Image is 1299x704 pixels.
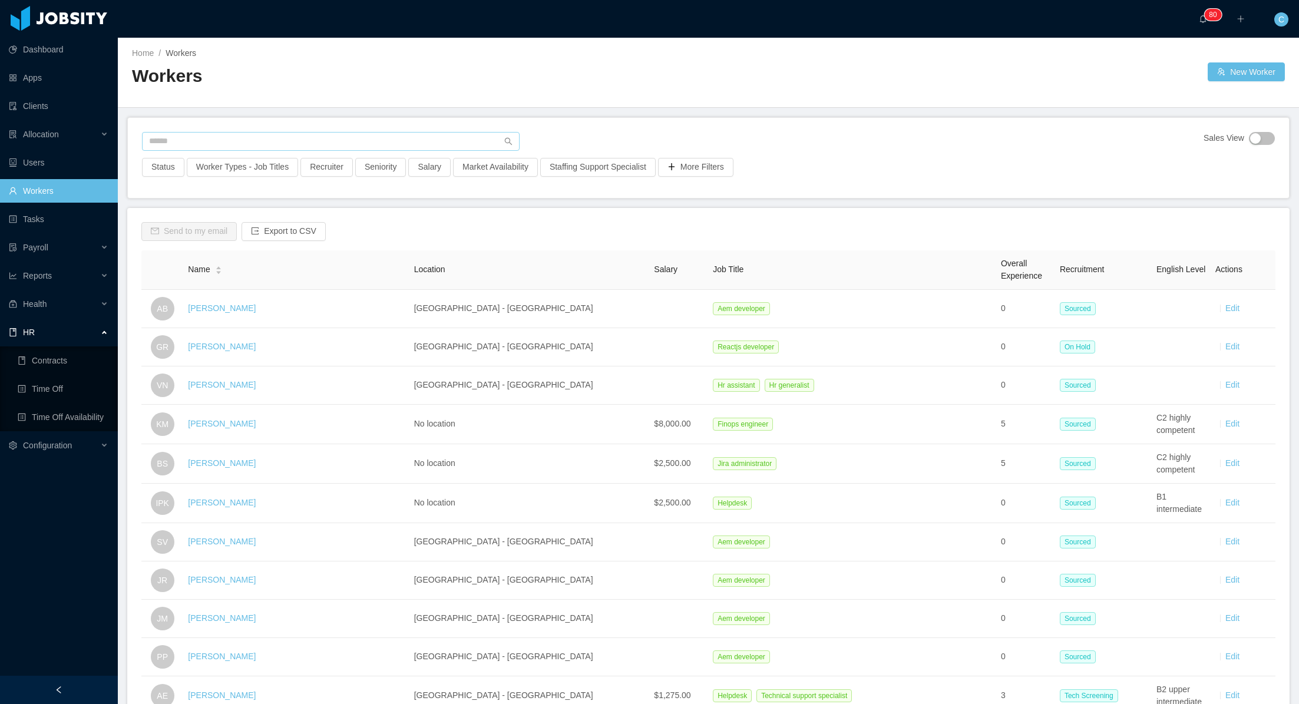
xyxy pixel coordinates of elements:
[713,457,776,470] span: Jira administrator
[654,419,690,428] span: $8,000.00
[142,158,184,177] button: Status
[188,613,256,623] a: [PERSON_NAME]
[654,498,690,507] span: $2,500.00
[1225,498,1239,507] a: Edit
[157,607,168,630] span: JM
[1225,380,1239,389] a: Edit
[1278,12,1284,27] span: C
[713,536,770,548] span: Aem developer
[23,243,48,252] span: Payroll
[1225,575,1239,584] a: Edit
[409,366,650,405] td: [GEOGRAPHIC_DATA] - [GEOGRAPHIC_DATA]
[1060,342,1100,351] a: On Hold
[540,158,656,177] button: Staffing Support Specialist
[23,441,72,450] span: Configuration
[654,265,677,274] span: Salary
[157,530,168,554] span: SV
[1208,62,1285,81] a: icon: usergroup-addNew Worker
[1225,303,1239,313] a: Edit
[1204,132,1244,145] span: Sales View
[408,158,451,177] button: Salary
[1060,536,1096,548] span: Sourced
[713,418,773,431] span: Finops engineer
[9,441,17,449] i: icon: setting
[713,497,752,510] span: Helpdesk
[188,537,256,546] a: [PERSON_NAME]
[9,179,108,203] a: icon: userWorkers
[1152,484,1211,523] td: B1 intermediate
[157,569,167,592] span: JR
[414,265,445,274] span: Location
[996,366,1055,405] td: 0
[1225,613,1239,623] a: Edit
[1199,15,1207,23] i: icon: bell
[1060,574,1096,587] span: Sourced
[166,48,196,58] span: Workers
[409,561,650,600] td: [GEOGRAPHIC_DATA] - [GEOGRAPHIC_DATA]
[1060,497,1096,510] span: Sourced
[654,458,690,468] span: $2,500.00
[1001,259,1042,280] span: Overall Experience
[1060,612,1096,625] span: Sourced
[504,137,513,146] i: icon: search
[188,652,256,661] a: [PERSON_NAME]
[453,158,538,177] button: Market Availability
[1060,379,1096,392] span: Sourced
[1152,405,1211,444] td: C2 highly competent
[157,297,168,320] span: AB
[1060,498,1100,507] a: Sourced
[9,328,17,336] i: icon: book
[409,638,650,676] td: [GEOGRAPHIC_DATA] - [GEOGRAPHIC_DATA]
[765,379,814,392] span: Hr generalist
[18,377,108,401] a: icon: profileTime Off
[1225,690,1239,700] a: Edit
[713,612,770,625] span: Aem developer
[996,290,1055,328] td: 0
[18,405,108,429] a: icon: profileTime Off Availability
[1237,15,1245,23] i: icon: plus
[215,265,222,273] div: Sort
[1213,9,1217,21] p: 0
[242,222,326,241] button: icon: exportExport to CSV
[996,484,1055,523] td: 0
[996,638,1055,676] td: 0
[188,263,210,276] span: Name
[409,523,650,561] td: [GEOGRAPHIC_DATA] - [GEOGRAPHIC_DATA]
[409,444,650,484] td: No location
[1060,613,1100,623] a: Sourced
[9,130,17,138] i: icon: solution
[9,272,17,280] i: icon: line-chart
[188,303,256,313] a: [PERSON_NAME]
[1225,458,1239,468] a: Edit
[9,151,108,174] a: icon: robotUsers
[1060,302,1096,315] span: Sourced
[9,66,108,90] a: icon: appstoreApps
[1209,9,1213,21] p: 8
[713,689,752,702] span: Helpdesk
[996,523,1055,561] td: 0
[996,405,1055,444] td: 5
[713,650,770,663] span: Aem developer
[132,48,154,58] a: Home
[1156,265,1205,274] span: English Level
[1225,342,1239,351] a: Edit
[713,341,779,353] span: Reactjs developer
[996,328,1055,366] td: 0
[1060,537,1100,546] a: Sourced
[1060,341,1095,353] span: On Hold
[188,458,256,468] a: [PERSON_NAME]
[1060,265,1104,274] span: Recruitment
[9,243,17,252] i: icon: file-protect
[300,158,353,177] button: Recruiter
[409,290,650,328] td: [GEOGRAPHIC_DATA] - [GEOGRAPHIC_DATA]
[188,419,256,428] a: [PERSON_NAME]
[996,600,1055,638] td: 0
[1060,690,1123,700] a: Tech Screening
[188,380,256,389] a: [PERSON_NAME]
[157,374,168,397] span: VN
[1225,652,1239,661] a: Edit
[996,444,1055,484] td: 5
[23,130,59,139] span: Allocation
[1060,650,1096,663] span: Sourced
[18,349,108,372] a: icon: bookContracts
